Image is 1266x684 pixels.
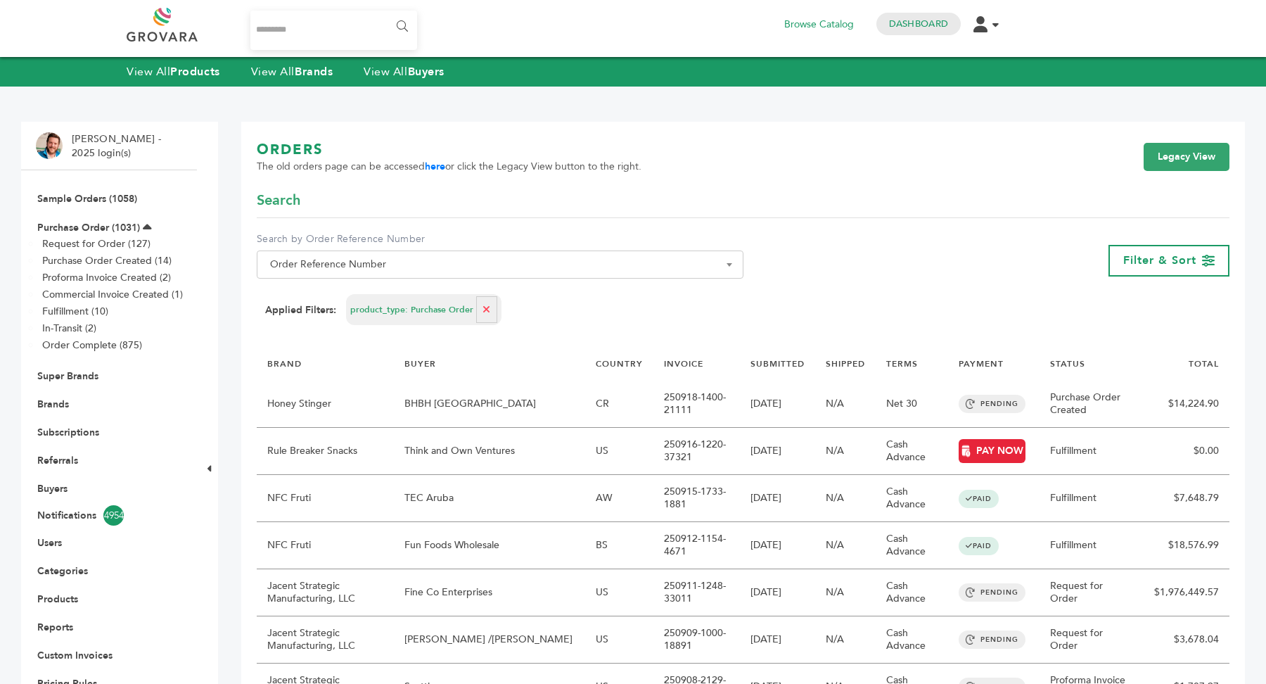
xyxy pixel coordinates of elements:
td: NFC Fruti [257,522,394,569]
strong: Buyers [408,64,445,80]
td: Fulfillment [1040,475,1144,522]
a: Notifications4954 [37,505,181,526]
span: Order Reference Number [264,255,736,274]
strong: Applied Filters: [265,303,336,317]
a: Sample Orders (1058) [37,192,137,205]
a: Browse Catalog [784,17,854,32]
td: Think and Own Ventures [394,428,586,475]
td: Jacent Strategic Manufacturing, LLC [257,616,394,664]
td: Rule Breaker Snacks [257,428,394,475]
a: Brands [37,398,69,411]
td: N/A [815,475,876,522]
td: N/A [815,616,876,664]
td: Fulfillment [1040,428,1144,475]
strong: Brands [295,64,333,80]
a: Purchase Order Created (14) [42,254,172,267]
a: In-Transit (2) [42,322,96,335]
td: Cash Advance [876,616,949,664]
a: Users [37,536,62,550]
a: SUBMITTED [750,358,805,369]
td: US [585,616,653,664]
td: Cash Advance [876,569,949,616]
a: Request for Order (127) [42,237,151,251]
a: Custom Invoices [37,649,113,662]
a: PAY NOW [959,439,1025,463]
span: The old orders page can be accessed or click the Legacy View button to the right. [257,160,641,174]
td: CR [585,381,653,428]
a: Commercial Invoice Created (1) [42,288,183,301]
td: Cash Advance [876,428,949,475]
td: Purchase Order Created [1040,381,1144,428]
a: Fulfillment (10) [42,305,108,318]
td: 250915-1733-1881 [653,475,739,522]
a: Subscriptions [37,426,99,439]
td: 250909-1000-18891 [653,616,739,664]
a: Super Brands [37,369,98,383]
a: TERMS [886,358,918,369]
td: [PERSON_NAME] /[PERSON_NAME] [394,616,586,664]
td: N/A [815,381,876,428]
span: PAID [959,490,999,508]
a: Legacy View [1144,143,1229,171]
td: Jacent Strategic Manufacturing, LLC [257,569,394,616]
a: Dashboard [889,18,948,30]
a: View AllBrands [251,64,333,80]
td: BS [585,522,653,569]
td: AW [585,475,653,522]
td: [DATE] [740,616,815,664]
td: 250912-1154-4671 [653,522,739,569]
td: $1,976,449.57 [1144,569,1229,616]
a: PAYMENT [959,358,1004,369]
td: Fulfillment [1040,522,1144,569]
td: $0.00 [1144,428,1229,475]
td: [DATE] [740,475,815,522]
td: N/A [815,522,876,569]
td: 250918-1400-21111 [653,381,739,428]
a: Referrals [37,454,78,467]
label: Search by Order Reference Number [257,232,743,246]
td: US [585,569,653,616]
a: TOTAL [1189,358,1219,369]
td: 250916-1220-37321 [653,428,739,475]
a: View AllBuyers [364,64,445,80]
a: STATUS [1050,358,1085,369]
td: N/A [815,569,876,616]
a: Categories [37,564,88,578]
span: 4954 [103,505,124,526]
a: here [425,160,445,173]
h1: ORDERS [257,140,641,160]
td: $7,648.79 [1144,475,1229,522]
td: BHBH [GEOGRAPHIC_DATA] [394,381,586,428]
a: BUYER [404,358,436,369]
td: NFC Fruti [257,475,394,522]
td: Fine Co Enterprises [394,569,586,616]
span: product_type: Purchase Order [350,304,473,316]
a: Order Complete (875) [42,338,142,352]
strong: Products [170,64,219,80]
td: [DATE] [740,569,815,616]
span: Order Reference Number [257,251,743,279]
td: $18,576.99 [1144,522,1229,569]
td: Net 30 [876,381,949,428]
a: Products [37,593,78,606]
td: Honey Stinger [257,381,394,428]
td: Request for Order [1040,569,1144,616]
a: SHIPPED [826,358,865,369]
td: 250911-1248-33011 [653,569,739,616]
a: COUNTRY [596,358,643,369]
li: [PERSON_NAME] - 2025 login(s) [72,132,165,160]
span: Search [257,191,300,210]
td: $14,224.90 [1144,381,1229,428]
a: Purchase Order (1031) [37,221,140,234]
td: Fun Foods Wholesale [394,522,586,569]
td: US [585,428,653,475]
span: PENDING [959,583,1025,602]
td: [DATE] [740,381,815,428]
td: Cash Advance [876,522,949,569]
a: Reports [37,621,73,634]
td: Request for Order [1040,616,1144,664]
a: Buyers [37,482,68,495]
span: Filter & Sort [1123,253,1196,268]
td: N/A [815,428,876,475]
input: Search... [250,11,417,50]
